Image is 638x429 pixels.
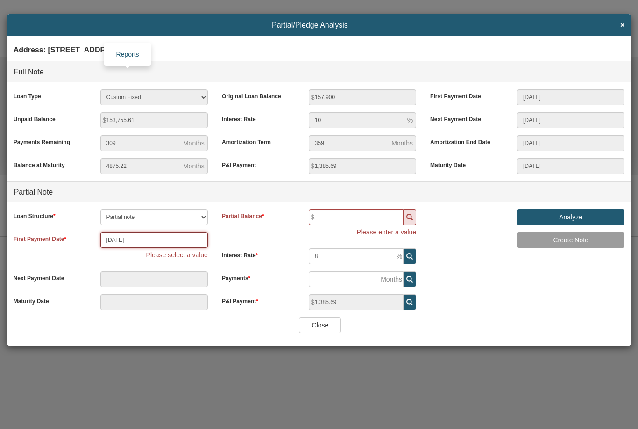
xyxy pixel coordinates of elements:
[14,183,624,201] h4: Partial Note
[215,158,302,169] label: P&I Payment
[14,63,624,81] h4: Full Note
[215,294,302,305] label: P&I Payment
[7,112,93,124] label: Unpaid Balance
[7,135,93,146] label: Payments Remaining
[423,112,510,124] label: Next Payment Date
[7,209,93,220] label: Loan Structure
[7,271,93,283] label: Next Payment Date
[517,209,624,225] input: Analyze
[423,89,510,101] label: First Payment Date
[7,89,93,101] label: Loan Type
[423,135,510,146] label: Amortization End Date
[215,112,302,124] label: Interest Rate
[215,89,302,101] label: Original Loan Balance
[7,232,93,243] label: First Payment Date
[620,21,624,29] span: ×
[7,158,93,169] label: Balance at Maturity
[299,317,341,333] input: Close
[215,209,302,220] label: Partial Balance
[423,158,510,169] label: Maturity Date
[222,227,416,237] div: Please enter a value
[215,135,302,146] label: Amortization Term
[14,250,208,260] div: Please select a value
[517,232,624,248] input: Create Note
[215,248,302,260] label: Interest Rate
[104,43,151,66] div: Reports
[7,294,93,305] label: Maturity Date
[14,46,123,54] b: Address: [STREET_ADDRESS]
[14,21,606,29] span: Partial/Pledge Analysis
[215,271,302,283] label: Payments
